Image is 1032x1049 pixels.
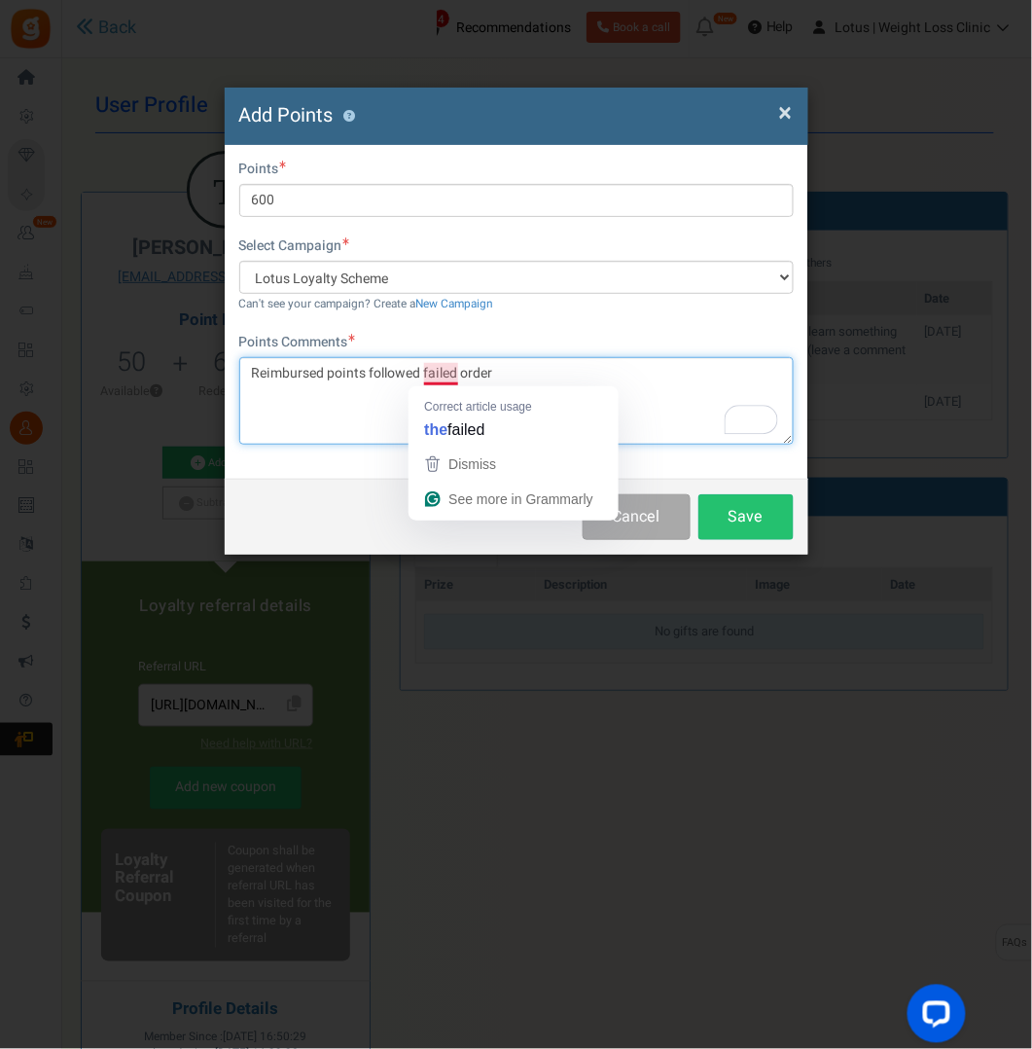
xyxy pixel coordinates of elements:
button: Save [698,494,794,540]
textarea: To enrich screen reader interactions, please activate Accessibility in Grammarly extension settings [239,357,794,445]
small: Can't see your campaign? Create a [239,296,494,312]
span: × [779,94,793,131]
span: Add Points [239,101,334,129]
button: Cancel [583,494,691,540]
button: ? [343,110,356,123]
label: Points Comments [239,333,356,352]
label: Points [239,160,287,179]
label: Select Campaign [239,236,350,256]
a: New Campaign [416,296,494,312]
